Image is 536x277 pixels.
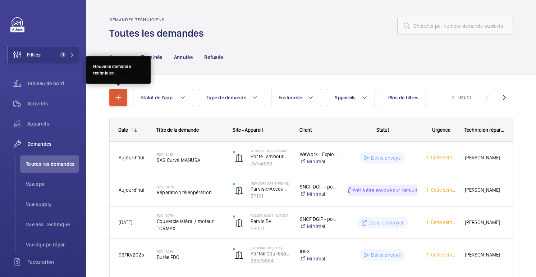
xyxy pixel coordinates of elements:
[300,151,375,157] font: WeWork - Exploitation de WeWork
[119,155,145,160] font: Aujourd'hui
[7,46,79,63] button: Filtres1
[251,193,263,199] font: 5P181
[251,246,282,250] font: [GEOGRAPHIC_DATA]
[461,95,468,100] font: sur
[26,161,75,167] font: Toutes les demandes
[62,52,64,57] font: 1
[432,127,450,133] font: Urgence
[468,95,471,100] font: 0
[251,161,272,167] font: 75156989
[431,187,462,193] font: Cette semaine
[251,218,272,224] font: Parvis BV
[251,258,274,264] font: 38975984
[233,127,263,133] font: Site - Appareil
[334,95,356,100] font: Appareils
[431,155,462,160] font: Cette semaine
[431,252,462,258] font: Cette semaine
[235,154,243,162] img: automatic_door.svg
[371,155,401,161] font: Devis envoyé
[307,191,325,197] font: Minimal
[251,251,301,256] font: Portail Coulissant vitré
[279,95,302,100] font: Facturable
[157,157,200,163] font: SAS Curvé MANUSA
[141,95,174,100] font: Statut de l'app.
[371,252,401,258] font: Devis envoyé
[235,186,243,195] img: automatic_door.svg
[119,219,132,225] font: [DATE]
[300,249,310,254] font: IDEX
[388,95,419,100] font: Plus de filtres
[251,186,299,192] font: Parvis<>Accès Hall BV
[251,149,318,153] font: WeWork 198 [GEOGRAPHIC_DATA] - Portes
[300,158,338,165] a: Minimal
[26,181,44,187] font: Vue ops
[307,159,325,164] font: Minimal
[465,252,500,258] font: [PERSON_NAME]
[26,242,66,248] font: Vue équipe répar.
[27,52,41,58] font: Filtres
[431,219,462,225] font: Cette semaine
[300,216,374,222] font: SNCF DGIF - portes automatiques
[26,201,52,207] font: Vue supply
[199,89,265,106] button: Type de demande
[397,17,513,35] input: Chercher par numéro demande ou devis
[174,54,193,60] font: Annulée
[368,220,404,226] font: Devis à envoyer
[157,218,214,231] font: Couvercle latéral / moteur TORMAX
[352,187,420,193] font: Prêt à être envoyé sur Netsuite
[27,81,64,86] font: Tableau de bord
[119,187,145,193] font: Aujourd'hui
[156,127,199,133] font: Titre de la demande
[235,251,243,259] img: automatic_door.svg
[206,95,246,100] font: Type de demande
[27,141,52,147] font: Demandes
[157,152,173,156] font: R25-13412
[157,249,173,254] font: R25-13236
[327,89,375,106] button: Appareils
[26,222,70,227] font: Vue ass. technique
[251,226,264,231] font: 5P001
[109,54,130,60] font: En cours
[141,54,162,60] font: Terminée
[465,187,500,193] font: [PERSON_NAME]
[300,184,374,190] font: SNCF DGIF - portes automatiques
[300,223,338,230] a: Minimal
[109,27,204,39] font: Toutes les demandes
[300,190,338,197] a: Minimal
[157,213,173,218] font: R25-13276
[452,95,461,100] font: 0 - 0
[464,127,512,133] font: Technicien réparateur
[465,219,500,225] font: [PERSON_NAME]
[300,255,338,262] a: Minimal
[307,256,325,262] font: Minimal
[119,252,144,258] font: 03/10/2025
[157,190,212,195] font: Réparation téléopération
[376,127,389,133] font: Statut
[157,185,174,189] font: R25-13406
[133,89,193,106] button: Statut de l'app.
[381,89,426,106] button: Plus de filtres
[251,213,288,218] font: BOUSSY SAINT-ANTOINE
[299,127,312,133] font: Client
[27,121,49,127] font: Appareils
[118,127,128,133] font: Date
[307,223,325,229] font: Minimal
[465,155,500,160] font: [PERSON_NAME]
[204,54,223,60] font: Refusée
[157,254,179,260] font: Butée FDC
[27,259,54,265] font: Facturation
[271,89,321,106] button: Facturable
[27,101,48,106] font: Activités
[251,154,320,159] font: Porte Tambour entrée Bâtiment
[235,218,243,227] img: automatic_door.svg
[93,64,131,76] font: Nouvelle demande technicien
[109,17,165,22] font: Demandes techniciens
[251,181,289,185] font: NEMOURS SAINT-PIERRE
